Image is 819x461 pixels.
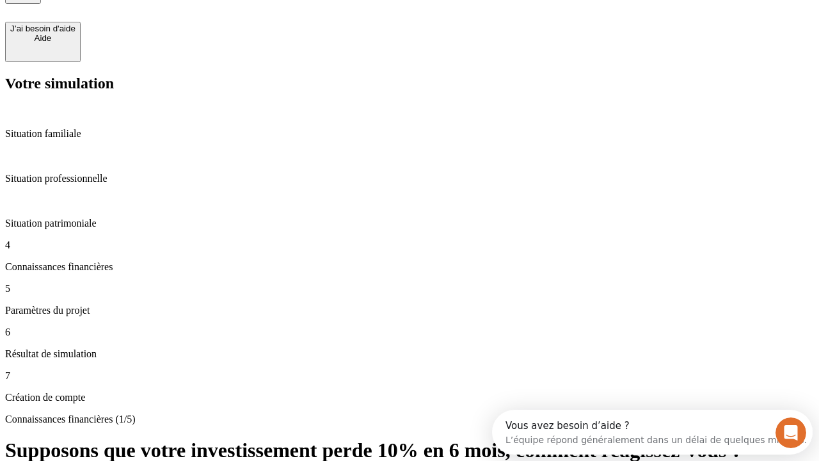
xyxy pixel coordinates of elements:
[5,128,814,140] p: Situation familiale
[13,21,315,35] div: L’équipe répond généralement dans un délai de quelques minutes.
[5,283,814,295] p: 5
[5,173,814,184] p: Situation professionnelle
[13,11,315,21] div: Vous avez besoin d’aide ?
[5,75,814,92] h2: Votre simulation
[5,348,814,360] p: Résultat de simulation
[5,392,814,403] p: Création de compte
[5,305,814,316] p: Paramètres du projet
[5,5,353,40] div: Ouvrir le Messenger Intercom
[5,22,81,62] button: J’ai besoin d'aideAide
[5,327,814,338] p: 6
[5,239,814,251] p: 4
[775,417,806,448] iframe: Intercom live chat
[492,410,813,455] iframe: Intercom live chat discovery launcher
[5,414,814,425] p: Connaissances financières (1/5)
[5,218,814,229] p: Situation patrimoniale
[5,261,814,273] p: Connaissances financières
[10,24,76,33] div: J’ai besoin d'aide
[5,370,814,382] p: 7
[10,33,76,43] div: Aide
